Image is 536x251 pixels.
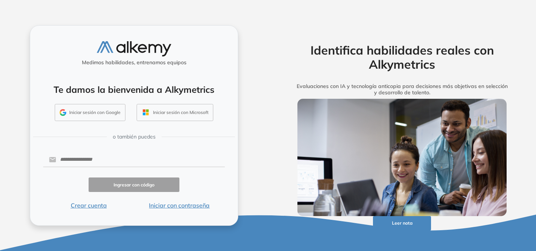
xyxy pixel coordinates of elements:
[286,83,518,96] h5: Evaluaciones con IA y tecnología anticopia para decisiones más objetivas en selección y desarroll...
[43,201,134,210] button: Crear cuenta
[297,99,507,216] img: img-more-info
[60,109,66,116] img: GMAIL_ICON
[40,84,228,95] h4: Te damos la bienvenida a Alkymetrics
[33,59,235,66] h5: Medimos habilidades, entrenamos equipos
[89,177,179,192] button: Ingresar con código
[97,41,171,56] img: logo-alkemy
[402,165,536,251] div: Widget de chat
[137,104,213,121] button: Iniciar sesión con Microsoft
[373,216,431,231] button: Leer nota
[113,133,156,141] span: o también puedes
[55,104,125,121] button: Iniciar sesión con Google
[402,165,536,251] iframe: Chat Widget
[286,43,518,72] h2: Identifica habilidades reales con Alkymetrics
[141,108,150,117] img: OUTLOOK_ICON
[134,201,225,210] button: Iniciar con contraseña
